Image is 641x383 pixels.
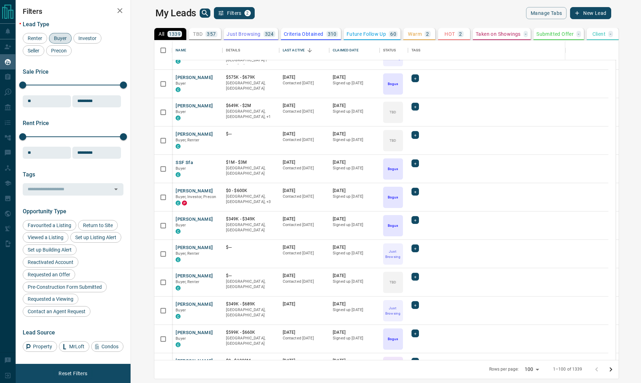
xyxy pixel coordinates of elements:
[388,195,398,200] p: Bogus
[226,52,276,69] p: Toronto
[526,7,567,19] button: Manage Tabs
[214,7,255,19] button: Filters2
[414,302,416,309] span: +
[226,336,276,347] p: [GEOGRAPHIC_DATA], [GEOGRAPHIC_DATA]
[200,9,210,18] button: search button
[193,32,203,36] p: TBD
[176,81,186,86] span: Buyer
[23,257,78,267] div: Reactivated Account
[222,40,279,60] div: Details
[283,273,326,279] p: [DATE]
[414,216,416,224] span: +
[388,166,398,171] p: Bogus
[73,33,101,44] div: Investor
[329,40,379,60] div: Claimed Date
[176,74,213,81] button: [PERSON_NAME]
[226,80,276,91] p: [GEOGRAPHIC_DATA], [GEOGRAPHIC_DATA]
[444,32,455,36] p: HOT
[414,358,416,365] span: +
[245,11,250,16] span: 2
[283,222,326,228] p: Contacted [DATE]
[283,131,326,137] p: [DATE]
[176,188,213,195] button: [PERSON_NAME]
[283,137,326,143] p: Contacted [DATE]
[176,109,186,114] span: Buyer
[283,194,326,199] p: Contacted [DATE]
[333,80,376,86] p: Signed up [DATE]
[176,87,181,92] div: condos.ca
[25,284,104,290] span: Pre-Construction Form Submitted
[176,172,181,177] div: condos.ca
[411,188,419,196] div: +
[23,120,49,126] span: Rent Price
[414,103,416,110] span: +
[23,294,78,304] div: Requested a Viewing
[284,32,324,36] p: Criteria Obtained
[333,222,376,228] p: Signed up [DATE]
[23,232,68,243] div: Viewed a Listing
[25,223,74,228] span: Favourited a Listing
[411,103,419,111] div: +
[411,216,419,224] div: +
[176,40,186,60] div: Name
[283,330,326,336] p: [DATE]
[283,74,326,80] p: [DATE]
[25,35,45,41] span: Renter
[46,45,72,56] div: Precon
[570,7,611,19] button: New Lead
[176,159,193,166] button: SSF Sfa
[553,366,582,372] p: 1–100 of 1339
[414,160,416,167] span: +
[176,195,216,199] span: Buyer, Investor, Precon
[176,342,181,347] div: condos.ca
[25,259,76,265] span: Reactivated Account
[283,40,305,60] div: Last Active
[99,344,121,349] span: Condos
[411,301,419,309] div: +
[91,341,123,352] div: Condos
[31,344,55,349] span: Property
[383,40,396,60] div: Status
[476,32,521,36] p: Taken on Showings
[226,194,276,205] p: Scarborough, Toronto, Georgina
[25,296,76,302] span: Requested a Viewing
[23,68,49,75] span: Sale Price
[414,131,416,139] span: +
[23,341,57,352] div: Property
[408,40,609,60] div: Tags
[283,159,326,165] p: [DATE]
[592,32,606,36] p: Client
[414,188,416,195] span: +
[333,330,376,336] p: [DATE]
[172,40,222,60] div: Name
[414,330,416,337] span: +
[333,244,376,250] p: [DATE]
[176,201,181,205] div: condos.ca
[54,367,92,379] button: Reset Filters
[23,45,44,56] div: Seller
[67,344,87,349] span: MrLoft
[176,103,213,109] button: [PERSON_NAME]
[226,301,276,307] p: $349K - $689K
[226,222,276,233] p: [GEOGRAPHIC_DATA], [GEOGRAPHIC_DATA]
[227,32,260,36] p: Just Browsing
[25,235,66,240] span: Viewed a Listing
[226,131,276,137] p: $---
[176,244,213,251] button: [PERSON_NAME]
[333,131,376,137] p: [DATE]
[78,220,118,231] div: Return to Site
[176,301,213,308] button: [PERSON_NAME]
[283,109,326,114] p: Contacted [DATE]
[536,32,574,36] p: Submitted Offer
[169,32,181,36] p: 1339
[333,165,376,171] p: Signed up [DATE]
[333,250,376,256] p: Signed up [DATE]
[333,336,376,341] p: Signed up [DATE]
[59,341,89,352] div: MrLoft
[604,362,618,377] button: Go to next page
[333,307,376,313] p: Signed up [DATE]
[226,216,276,222] p: $349K - $349K
[384,305,402,316] p: Just Browsing
[226,109,276,120] p: Toronto
[111,184,121,194] button: Open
